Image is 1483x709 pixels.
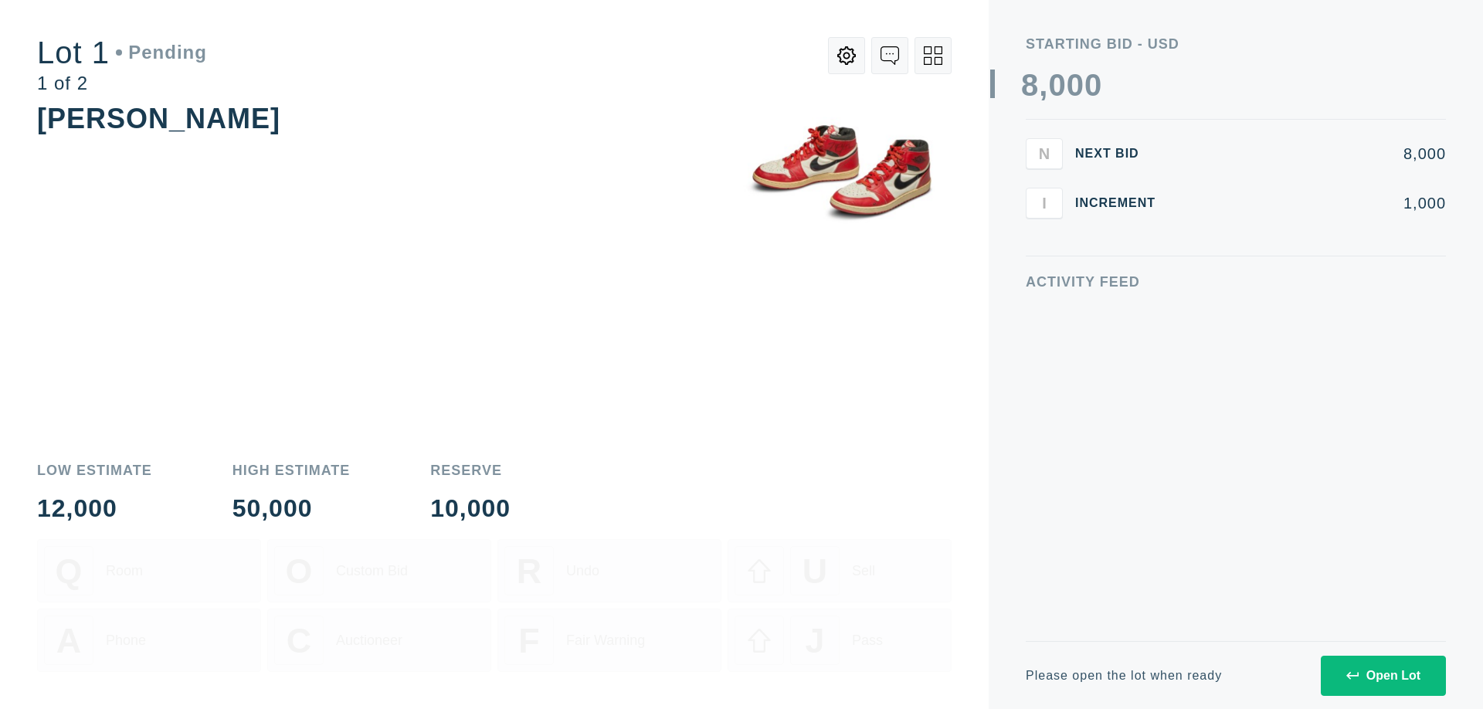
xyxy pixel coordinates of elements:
[1026,138,1063,169] button: N
[37,74,207,93] div: 1 of 2
[37,103,280,134] div: [PERSON_NAME]
[1084,70,1102,100] div: 0
[1039,70,1048,378] div: ,
[1021,70,1039,100] div: 8
[1042,194,1047,212] span: I
[430,463,511,477] div: Reserve
[1048,70,1066,100] div: 0
[1039,144,1050,162] span: N
[430,496,511,521] div: 10,000
[1346,669,1420,683] div: Open Lot
[1321,656,1446,696] button: Open Lot
[1026,188,1063,219] button: I
[1180,195,1446,211] div: 1,000
[37,463,152,477] div: Low Estimate
[37,496,152,521] div: 12,000
[116,43,207,62] div: Pending
[1026,37,1446,51] div: Starting Bid - USD
[232,496,351,521] div: 50,000
[1026,275,1446,289] div: Activity Feed
[1026,670,1222,682] div: Please open the lot when ready
[232,463,351,477] div: High Estimate
[37,37,207,68] div: Lot 1
[1075,197,1168,209] div: Increment
[1075,148,1168,160] div: Next Bid
[1180,146,1446,161] div: 8,000
[1067,70,1084,100] div: 0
